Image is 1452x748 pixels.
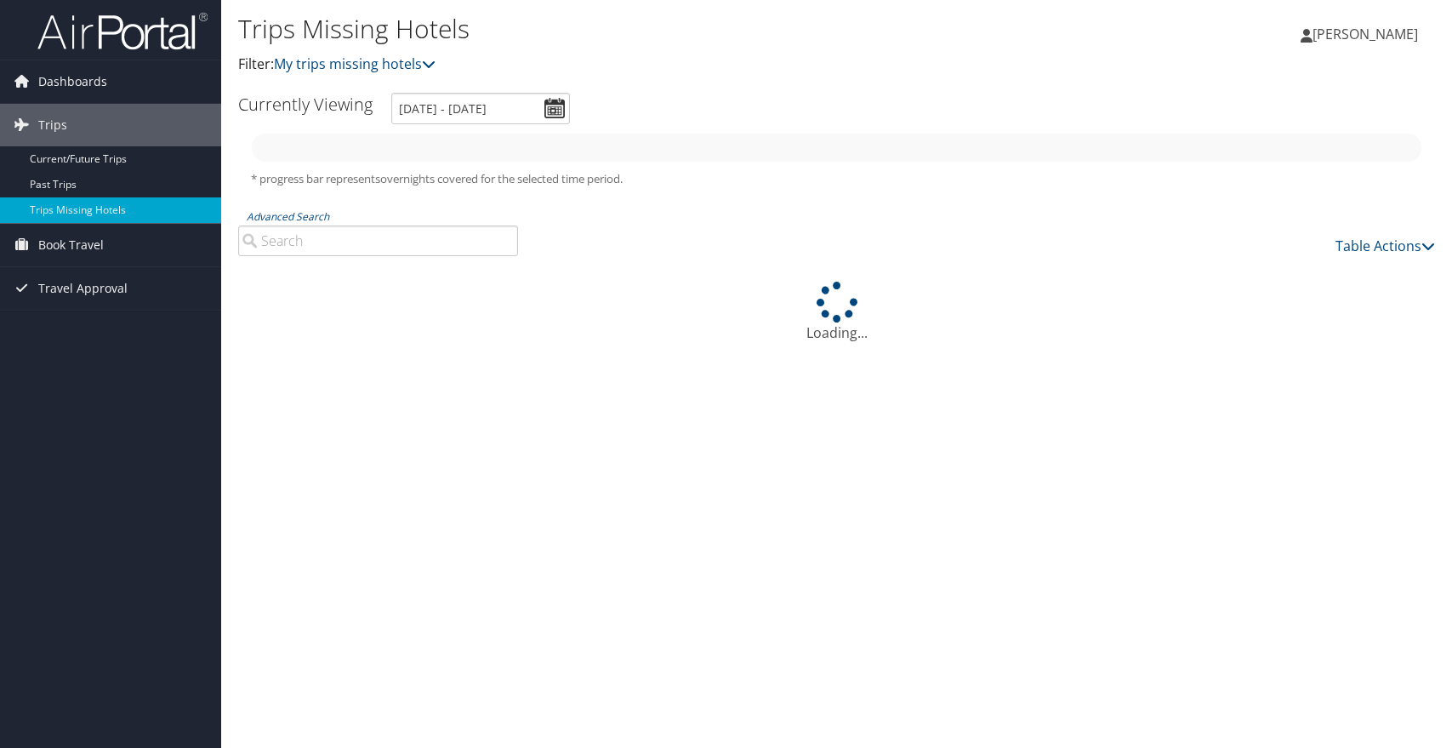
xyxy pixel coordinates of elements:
[247,209,329,224] a: Advanced Search
[391,93,570,124] input: [DATE] - [DATE]
[274,54,436,73] a: My trips missing hotels
[238,282,1435,343] div: Loading...
[37,11,208,51] img: airportal-logo.png
[251,171,1422,187] h5: * progress bar represents overnights covered for the selected time period.
[238,226,518,256] input: Advanced Search
[38,267,128,310] span: Travel Approval
[1335,237,1435,255] a: Table Actions
[38,60,107,103] span: Dashboards
[38,224,104,266] span: Book Travel
[1301,9,1435,60] a: [PERSON_NAME]
[1312,25,1418,43] span: [PERSON_NAME]
[238,54,1036,76] p: Filter:
[238,11,1036,47] h1: Trips Missing Hotels
[38,104,67,146] span: Trips
[238,93,373,116] h3: Currently Viewing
